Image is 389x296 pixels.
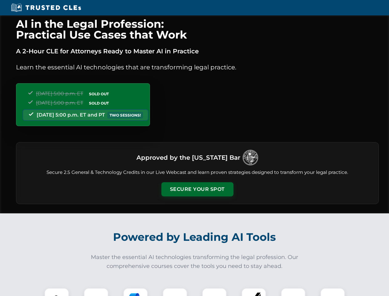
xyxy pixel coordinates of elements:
span: [DATE] 5:00 p.m. ET [36,100,83,106]
h2: Powered by Leading AI Tools [24,226,365,248]
p: Learn the essential AI technologies that are transforming legal practice. [16,62,379,72]
p: Master the essential AI technologies transforming the legal profession. Our comprehensive courses... [87,253,302,271]
img: Trusted CLEs [9,3,83,12]
h1: AI in the Legal Profession: Practical Use Cases that Work [16,18,379,40]
img: Logo [243,150,258,165]
span: SOLD OUT [87,100,111,106]
h3: Approved by the [US_STATE] Bar [136,152,240,163]
p: Secure 2.5 General & Technology Credits in our Live Webcast and learn proven strategies designed ... [24,169,371,176]
button: Secure Your Spot [161,182,233,196]
span: SOLD OUT [87,91,111,97]
p: A 2-Hour CLE for Attorneys Ready to Master AI in Practice [16,46,379,56]
span: [DATE] 5:00 p.m. ET [36,91,83,97]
